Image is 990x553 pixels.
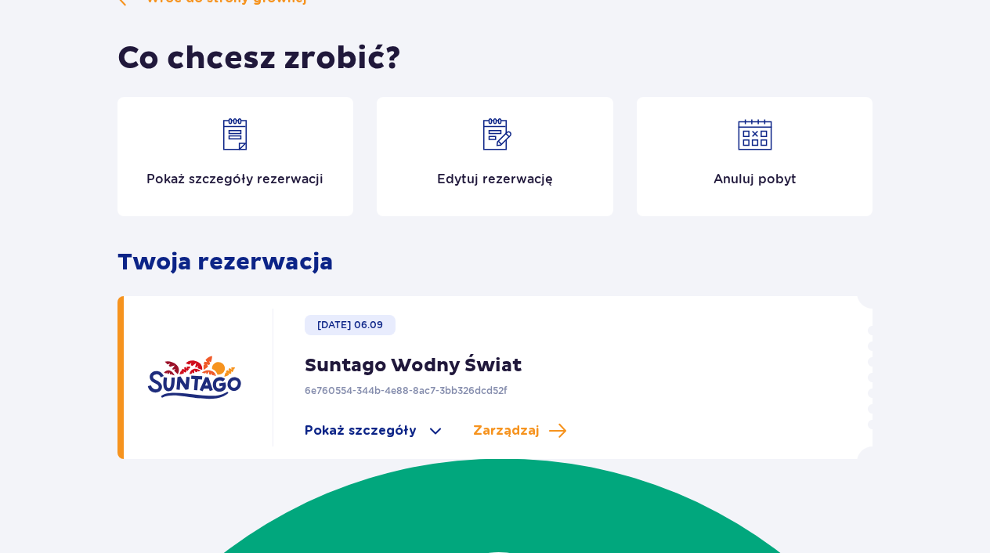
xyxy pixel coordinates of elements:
p: [DATE] 06.09 [317,318,383,332]
p: 6e760554-344b-4e88-8ac7-3bb326dcd52f [305,384,508,398]
img: Cancel reservation icon [736,116,774,154]
p: Suntago Wodny Świat [305,354,522,378]
a: Zarządzaj [473,421,567,440]
p: Anuluj pobyt [714,171,797,188]
a: Pokaż szczegóły [305,421,445,440]
p: Edytuj rezerwację [437,171,553,188]
span: Zarządzaj [473,422,539,439]
img: Suntago logo [147,331,241,425]
p: Twoja rezerwacja [117,248,873,277]
h1: Co chcesz zrobić? [117,39,401,78]
span: Pokaż szczegóły [305,422,417,439]
img: Show details icon [216,116,254,154]
p: Pokaż szczegóły rezerwacji [146,171,323,188]
img: Edit reservation icon [476,116,514,154]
